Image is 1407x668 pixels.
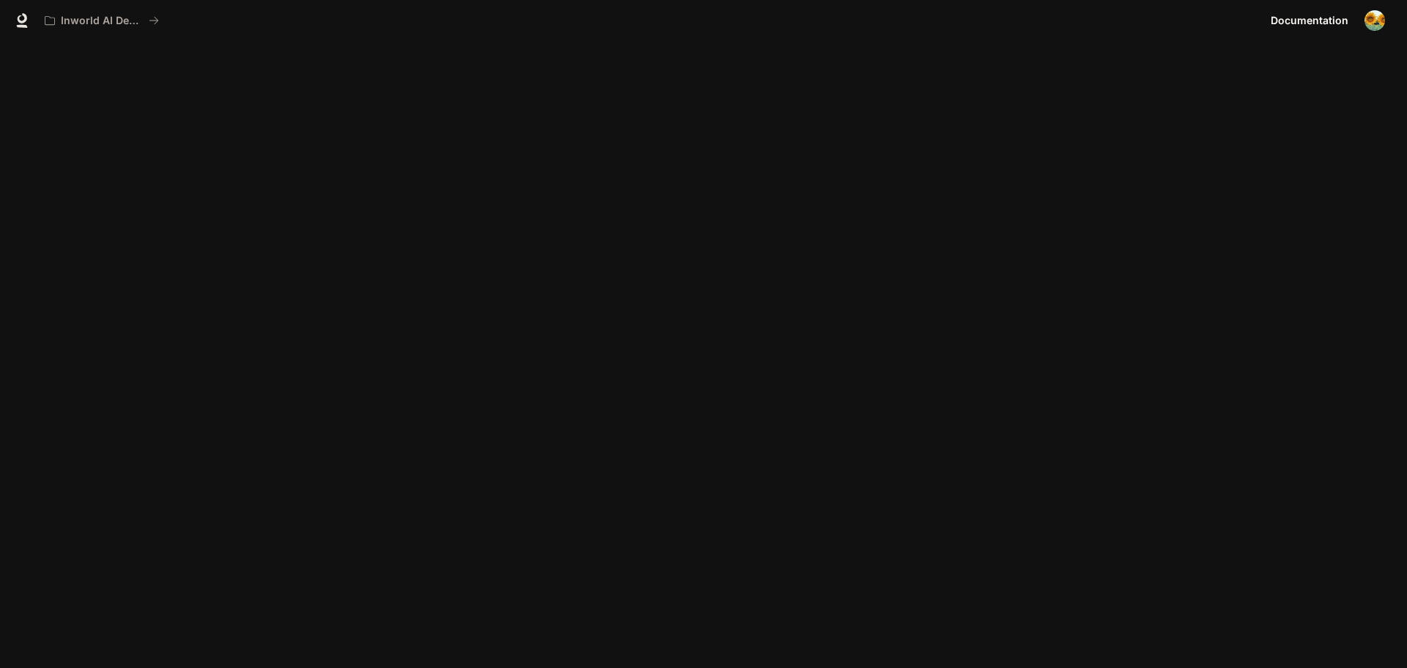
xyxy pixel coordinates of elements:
[61,15,143,27] p: Inworld AI Demos
[1265,6,1354,35] a: Documentation
[38,6,166,35] button: All workspaces
[1271,12,1348,30] span: Documentation
[1364,10,1385,31] img: User avatar
[1360,6,1389,35] button: User avatar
